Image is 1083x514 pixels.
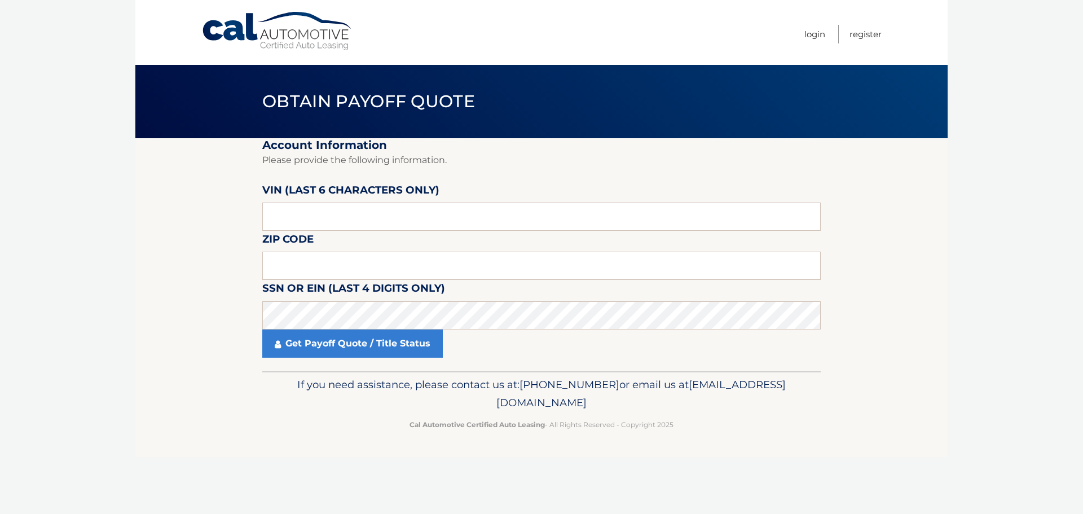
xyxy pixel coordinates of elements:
label: SSN or EIN (last 4 digits only) [262,280,445,301]
a: Cal Automotive [201,11,354,51]
label: Zip Code [262,231,314,252]
label: VIN (last 6 characters only) [262,182,439,203]
span: [PHONE_NUMBER] [520,378,619,391]
a: Register [849,25,882,43]
p: Please provide the following information. [262,152,821,168]
span: Obtain Payoff Quote [262,91,475,112]
h2: Account Information [262,138,821,152]
a: Login [804,25,825,43]
a: Get Payoff Quote / Title Status [262,330,443,358]
p: If you need assistance, please contact us at: or email us at [270,376,813,412]
strong: Cal Automotive Certified Auto Leasing [410,420,545,429]
p: - All Rights Reserved - Copyright 2025 [270,419,813,430]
